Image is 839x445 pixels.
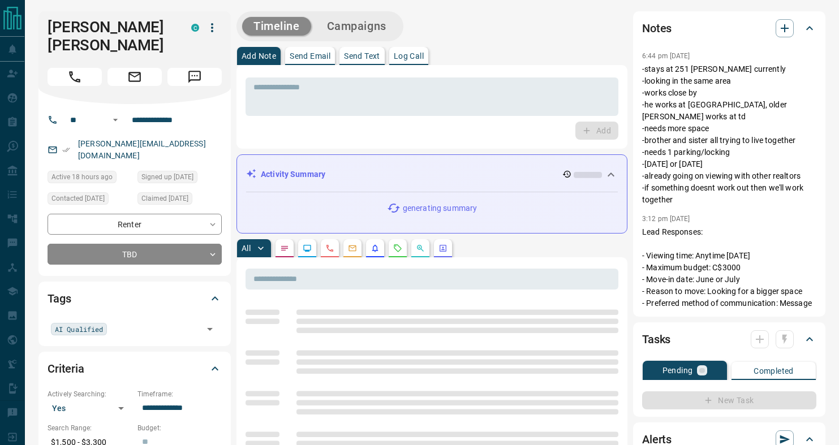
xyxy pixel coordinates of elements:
[642,15,816,42] div: Notes
[55,323,103,335] span: AI Qualified
[109,113,122,127] button: Open
[48,192,132,208] div: Mon May 26 2025
[642,326,816,353] div: Tasks
[403,202,477,214] p: generating summary
[242,244,251,252] p: All
[348,244,357,253] svg: Emails
[642,52,690,60] p: 6:44 pm [DATE]
[51,193,105,204] span: Contacted [DATE]
[202,321,218,337] button: Open
[280,244,289,253] svg: Notes
[261,169,325,180] p: Activity Summary
[246,164,618,185] div: Activity Summary
[141,193,188,204] span: Claimed [DATE]
[51,171,113,183] span: Active 18 hours ago
[642,63,816,206] p: -stays at 251 [PERSON_NAME] currently -looking in the same area -works close by -he works at [GEO...
[48,360,84,378] h2: Criteria
[438,244,448,253] svg: Agent Actions
[303,244,312,253] svg: Lead Browsing Activity
[48,399,132,417] div: Yes
[754,367,794,375] p: Completed
[642,215,690,223] p: 3:12 pm [DATE]
[78,139,206,160] a: [PERSON_NAME][EMAIL_ADDRESS][DOMAIN_NAME]
[141,171,193,183] span: Signed up [DATE]
[325,244,334,253] svg: Calls
[191,24,199,32] div: condos.ca
[48,18,174,54] h1: [PERSON_NAME] [PERSON_NAME]
[137,423,222,433] p: Budget:
[62,146,70,154] svg: Email Verified
[642,19,672,37] h2: Notes
[642,330,670,348] h2: Tasks
[48,285,222,312] div: Tags
[48,423,132,433] p: Search Range:
[393,244,402,253] svg: Requests
[48,68,102,86] span: Call
[394,52,424,60] p: Log Call
[48,290,71,308] h2: Tags
[416,244,425,253] svg: Opportunities
[242,17,311,36] button: Timeline
[48,214,222,235] div: Renter
[48,389,132,399] p: Actively Searching:
[242,52,276,60] p: Add Note
[48,244,222,265] div: TBD
[48,355,222,382] div: Criteria
[48,171,132,187] div: Fri Aug 15 2025
[344,52,380,60] p: Send Text
[316,17,398,36] button: Campaigns
[290,52,330,60] p: Send Email
[107,68,162,86] span: Email
[371,244,380,253] svg: Listing Alerts
[167,68,222,86] span: Message
[137,192,222,208] div: Mon May 26 2025
[642,226,816,309] p: Lead Responses: - Viewing time: Anytime [DATE] - Maximum budget: C$3000 - Move-in date: June or J...
[662,366,693,374] p: Pending
[137,171,222,187] div: Sun May 25 2025
[137,389,222,399] p: Timeframe:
